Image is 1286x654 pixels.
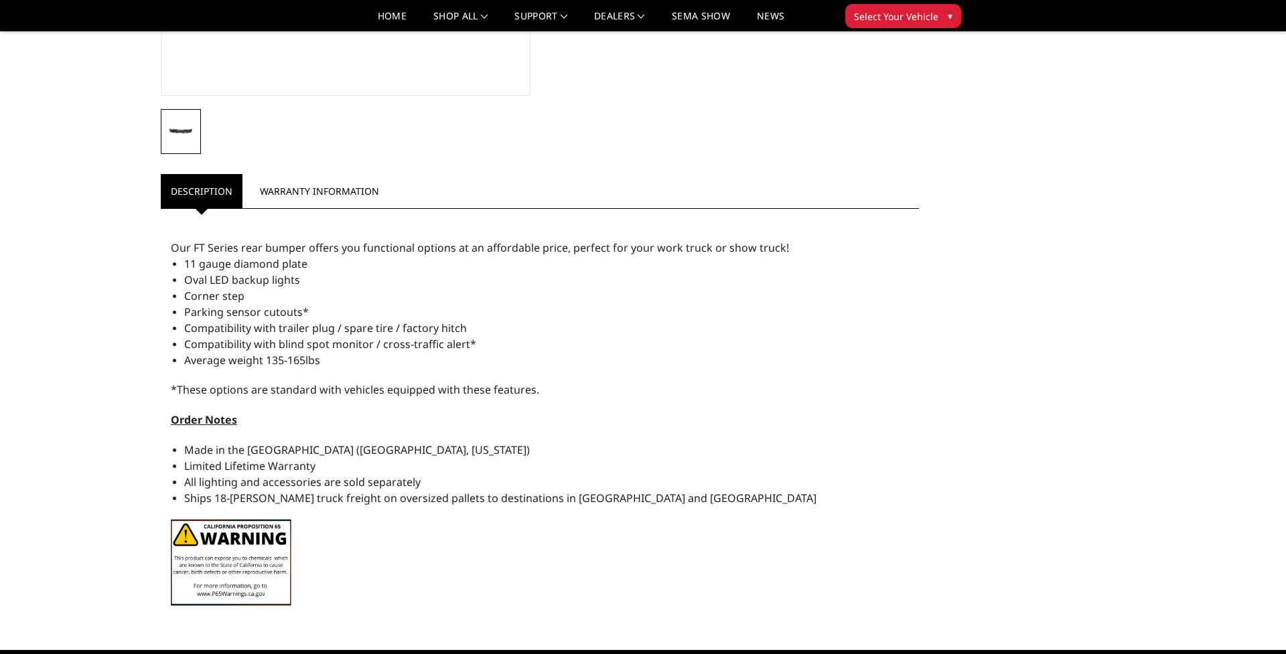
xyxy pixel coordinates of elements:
[1219,590,1286,654] iframe: Chat Widget
[171,412,237,427] strong: Order Notes
[757,11,784,31] a: News
[514,11,567,31] a: Support
[184,272,300,287] span: Oval LED backup lights
[433,11,488,31] a: shop all
[165,124,197,139] img: 2023-2025 Ford F250-350-450 - FT Series - Rear Bumper
[184,491,816,505] span: Ships 18-[PERSON_NAME] truck freight on oversized pallets to destinations in [GEOGRAPHIC_DATA] an...
[184,442,530,457] span: Made in the [GEOGRAPHIC_DATA] ([GEOGRAPHIC_DATA], [US_STATE])
[184,256,307,271] span: 11 gauge diamond plate
[594,11,645,31] a: Dealers
[161,174,242,208] a: Description
[171,382,539,397] span: *These options are standard with vehicles equipped with these features.
[184,289,244,303] span: Corner step
[184,353,320,367] span: Average weight 135-165lbs
[184,337,476,351] span: Compatibility with blind spot monitor / cross-traffic alert*
[184,459,315,473] span: Limited Lifetime Warranty
[378,11,407,31] a: Home
[948,9,952,23] span: ▾
[250,174,389,208] a: Warranty Information
[171,240,789,255] span: Our FT Series rear bumper offers you functional options at an affordable price, perfect for your ...
[184,305,309,319] span: Parking sensor cutouts*
[854,9,938,23] span: Select Your Vehicle
[845,4,961,28] button: Select Your Vehicle
[184,475,421,489] span: All lighting and accessories are sold separately
[184,321,467,335] span: Compatibility with trailer plug / spare tire / factory hitch
[672,11,730,31] a: SEMA Show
